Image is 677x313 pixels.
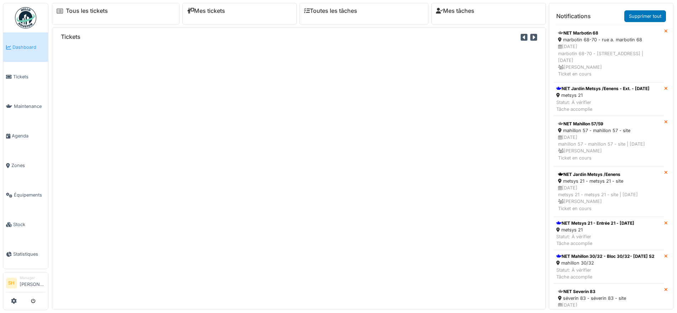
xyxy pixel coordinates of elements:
div: Manager [20,275,45,281]
div: NET Metsys 21 - Entrée 21 - [DATE] [556,220,634,226]
div: mahillon 30/32 [556,260,655,266]
div: Statut: À vérifier Tâche accomplie [556,233,634,247]
a: Agenda [3,121,48,151]
a: Supprimer tout [624,10,666,22]
div: Statut: À vérifier Tâche accomplie [556,99,650,113]
a: NET Mahillon 30/32 - Bloc 30/32- [DATE] S2 mahillon 30/32 Statut: À vérifierTâche accomplie [553,250,664,283]
li: [PERSON_NAME] [20,275,45,291]
a: Tous les tickets [66,7,108,14]
div: NET Jardin Metsys /Eenens [558,171,660,178]
span: Équipements [14,192,45,198]
a: Toutes les tâches [304,7,357,14]
a: Stock [3,210,48,239]
span: Maintenance [14,103,45,110]
div: NET Mahillon 30/32 - Bloc 30/32- [DATE] S2 [556,253,655,260]
div: metsys 21 [556,92,650,99]
div: [DATE] metsys 21 - metsys 21 - site | [DATE] [PERSON_NAME] Ticket en cours [558,184,660,212]
a: Tickets [3,62,48,92]
a: NET Jardin Metsys /Eenens metsys 21 - metsys 21 - site [DATE]metsys 21 - metsys 21 - site | [DATE... [553,166,664,217]
a: Maintenance [3,92,48,121]
div: metsys 21 [556,226,634,233]
a: Statistiques [3,239,48,269]
div: [DATE] marbotin 68-70 - [STREET_ADDRESS] | [DATE] [PERSON_NAME] Ticket en cours [558,43,660,77]
div: mahillon 57 - mahillon 57 - site [558,127,660,134]
div: metsys 21 - metsys 21 - site [558,178,660,184]
span: Tickets [13,73,45,80]
div: Statut: À vérifier Tâche accomplie [556,267,655,280]
a: Mes tâches [436,7,474,14]
h6: Tickets [61,33,80,40]
span: Agenda [12,132,45,139]
span: Statistiques [13,251,45,257]
a: NET Marbotin 68 marbotin 68-70 - rue a. marbotin 68 [DATE]marbotin 68-70 - [STREET_ADDRESS] | [DA... [553,25,664,82]
a: Mes tickets [187,7,225,14]
span: Stock [13,221,45,228]
span: Zones [11,162,45,169]
a: Équipements [3,180,48,210]
div: NET Severin 83 [558,288,660,295]
div: NET Mahillon 57/59 [558,121,660,127]
h6: Notifications [556,13,591,20]
a: NET Mahillon 57/59 mahillon 57 - mahillon 57 - site [DATE]mahillon 57 - mahillon 57 - site | [DAT... [553,116,664,166]
img: Badge_color-CXgf-gQk.svg [15,7,36,28]
div: NET Jardin Metsys /Eenens - Ext. - [DATE] [556,85,650,92]
a: Zones [3,151,48,180]
span: Dashboard [12,44,45,51]
div: NET Marbotin 68 [558,30,660,36]
a: Dashboard [3,32,48,62]
a: SH Manager[PERSON_NAME] [6,275,45,292]
div: séverin 83 - séverin 83 - site [558,295,660,302]
a: NET Jardin Metsys /Eenens - Ext. - [DATE] metsys 21 Statut: À vérifierTâche accomplie [553,82,664,116]
a: NET Metsys 21 - Entrée 21 - [DATE] metsys 21 Statut: À vérifierTâche accomplie [553,217,664,250]
div: marbotin 68-70 - rue a. marbotin 68 [558,36,660,43]
li: SH [6,278,17,288]
div: [DATE] mahillon 57 - mahillon 57 - site | [DATE] [PERSON_NAME] Ticket en cours [558,134,660,161]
